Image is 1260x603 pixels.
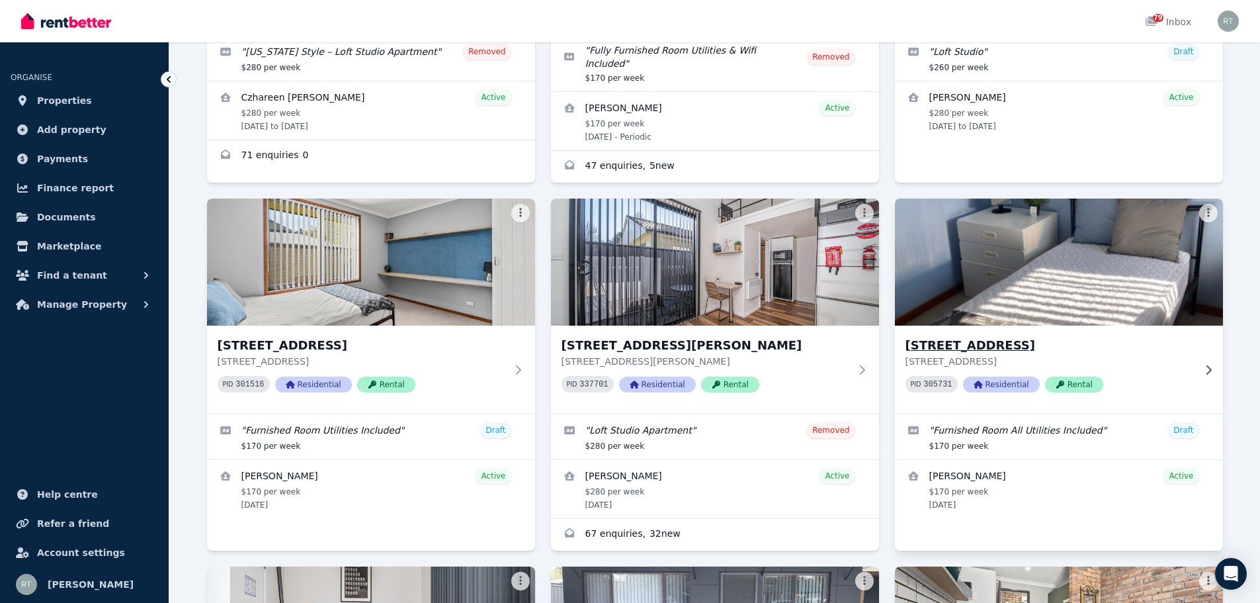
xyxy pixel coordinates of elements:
[207,140,535,172] a: Enquiries for 4/7 Helen Avenue, Armidale
[37,297,127,312] span: Manage Property
[11,481,158,508] a: Help centre
[207,414,535,459] a: Edit listing: Furnished Room Utilities Included
[37,122,106,138] span: Add property
[11,73,52,82] span: ORGANISE
[562,336,850,355] h3: [STREET_ADDRESS][PERSON_NAME]
[895,199,1223,414] a: 7/4 Salmon Avenue, Armidale[STREET_ADDRESS][STREET_ADDRESS]PID 305731ResidentialRental
[551,460,879,518] a: View details for Chris Rofe
[511,204,530,222] button: More options
[511,572,530,590] button: More options
[905,355,1194,368] p: [STREET_ADDRESS]
[11,87,158,114] a: Properties
[11,116,158,143] a: Add property
[37,267,107,283] span: Find a tenant
[37,516,109,532] span: Refer a friend
[1199,204,1218,222] button: More options
[895,81,1223,140] a: View details for Andrew Brooks
[562,355,850,368] p: [STREET_ADDRESS][PERSON_NAME]
[895,36,1223,81] a: Edit listing: Loft Studio
[207,199,535,326] img: 6/4 Salmon Avenue, Armidale
[37,545,125,561] span: Account settings
[551,414,879,459] a: Edit listing: Loft Studio Apartment
[48,577,134,592] span: [PERSON_NAME]
[1218,11,1239,32] img: Rodney Tabone
[551,36,879,91] a: Edit listing: Fully Furnished Room Utilities & Wifi Included
[1045,377,1103,393] span: Rental
[963,377,1040,393] span: Residential
[235,380,264,389] code: 301516
[886,195,1231,329] img: 7/4 Salmon Avenue, Armidale
[923,380,952,389] code: 305731
[207,460,535,518] a: View details for Sneh Nerurkar
[207,81,535,140] a: View details for Czhareen Briones
[551,519,879,551] a: Enquiries for 6/7 Helen Avenue, Armidale
[567,381,577,388] small: PID
[11,146,158,172] a: Payments
[895,414,1223,459] a: Edit listing: Furnished Room All Utilities Included
[37,238,101,254] span: Marketplace
[207,36,535,81] a: Edit listing: New York Style – Loft Studio Apartment
[37,209,96,225] span: Documents
[11,262,158,289] button: Find a tenant
[1153,14,1163,22] span: 79
[1215,558,1247,590] div: Open Intercom Messenger
[855,572,874,590] button: More options
[37,151,88,167] span: Payments
[37,487,98,502] span: Help centre
[551,199,879,414] a: 6/7 Helen Avenue, Armidale[STREET_ADDRESS][PERSON_NAME][STREET_ADDRESS][PERSON_NAME]PID 337701Res...
[911,381,921,388] small: PID
[619,377,696,393] span: Residential
[218,336,506,355] h3: [STREET_ADDRESS]
[855,204,874,222] button: More options
[11,175,158,201] a: Finance report
[37,180,114,196] span: Finance report
[895,460,1223,518] a: View details for Muhammad Iqbal
[16,574,37,595] img: Rodney Tabone
[905,336,1194,355] h3: [STREET_ADDRESS]
[551,151,879,183] a: Enquiries for 5/4 Salmon Avenue, Armidale
[357,377,415,393] span: Rental
[218,355,506,368] p: [STREET_ADDRESS]
[551,92,879,150] a: View details for VIJIT VINOD NAUTIYAL
[11,233,158,259] a: Marketplace
[11,291,158,318] button: Manage Property
[37,93,92,109] span: Properties
[21,11,111,31] img: RentBetter
[1199,572,1218,590] button: More options
[579,380,608,389] code: 337701
[701,377,759,393] span: Rental
[551,199,879,326] img: 6/7 Helen Avenue, Armidale
[223,381,233,388] small: PID
[11,539,158,566] a: Account settings
[11,510,158,537] a: Refer a friend
[1145,15,1191,28] div: Inbox
[207,199,535,414] a: 6/4 Salmon Avenue, Armidale[STREET_ADDRESS][STREET_ADDRESS]PID 301516ResidentialRental
[11,204,158,230] a: Documents
[275,377,352,393] span: Residential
